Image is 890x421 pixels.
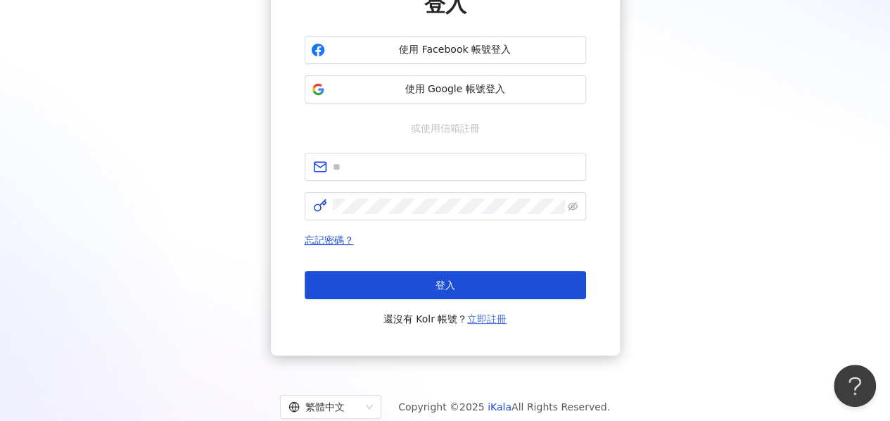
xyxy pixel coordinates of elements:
button: 使用 Google 帳號登入 [305,75,586,103]
button: 登入 [305,271,586,299]
span: eye-invisible [568,201,578,211]
span: 登入 [436,279,455,291]
a: 忘記密碼？ [305,234,354,246]
span: 使用 Facebook 帳號登入 [331,43,580,57]
span: 或使用信箱註冊 [401,120,490,136]
a: 立即註冊 [467,313,507,325]
span: 還沒有 Kolr 帳號？ [383,310,507,327]
div: 繁體中文 [288,396,360,418]
a: iKala [488,401,511,413]
iframe: Help Scout Beacon - Open [834,365,876,407]
span: Copyright © 2025 All Rights Reserved. [398,398,610,415]
span: 使用 Google 帳號登入 [331,82,580,96]
button: 使用 Facebook 帳號登入 [305,36,586,64]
